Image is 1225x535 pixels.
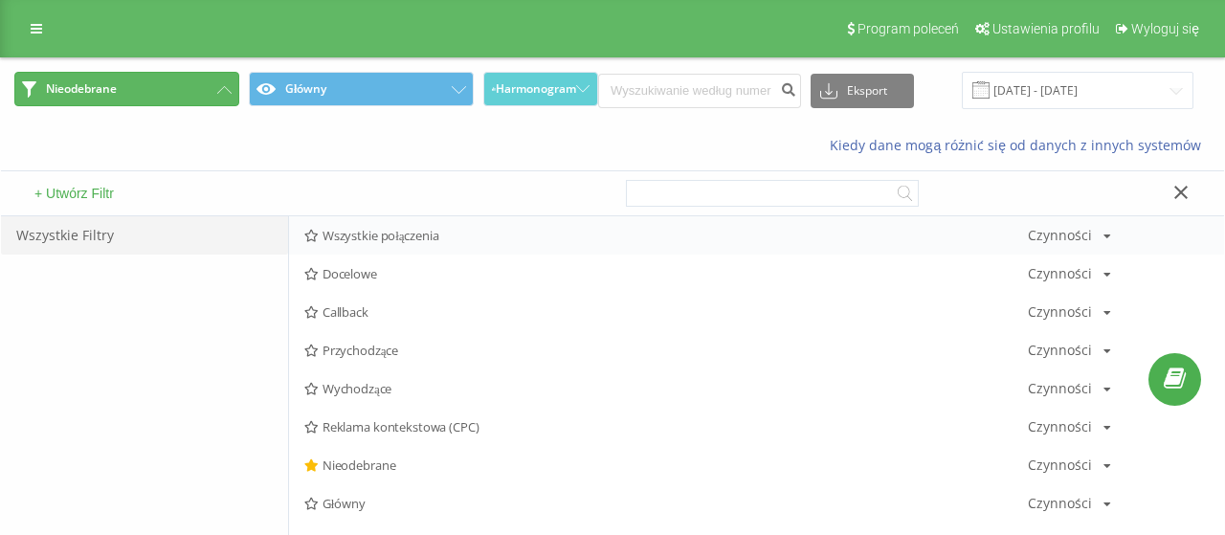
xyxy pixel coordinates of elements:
[1028,267,1092,280] div: Czynności
[1,216,288,255] div: Wszystkie Filtry
[304,344,1028,357] span: Przychodzące
[857,21,959,36] span: Program poleceń
[830,136,1211,154] a: Kiedy dane mogą różnić się od danych z innych systemów
[483,72,598,106] button: Harmonogram
[29,185,120,202] button: + Utwórz Filtr
[598,74,801,108] input: Wyszukiwanie według numeru
[992,21,1100,36] span: Ustawienia profilu
[1028,229,1092,242] div: Czynności
[496,82,576,96] span: Harmonogram
[304,305,1028,319] span: Callback
[304,458,1028,472] span: Nieodebrane
[1131,21,1199,36] span: Wyloguj się
[14,72,239,106] button: Nieodebrane
[1028,344,1092,357] div: Czynności
[1028,458,1092,472] div: Czynności
[1028,305,1092,319] div: Czynności
[1168,184,1195,204] button: Zamknij
[249,72,474,106] button: Główny
[304,420,1028,434] span: Reklama kontekstowa (CPC)
[304,267,1028,280] span: Docelowe
[304,229,1028,242] span: Wszystkie połączenia
[46,81,117,97] span: Nieodebrane
[304,382,1028,395] span: Wychodzące
[811,74,914,108] button: Eksport
[1028,382,1092,395] div: Czynności
[1028,497,1092,510] div: Czynności
[1028,420,1092,434] div: Czynności
[304,497,1028,510] span: Główny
